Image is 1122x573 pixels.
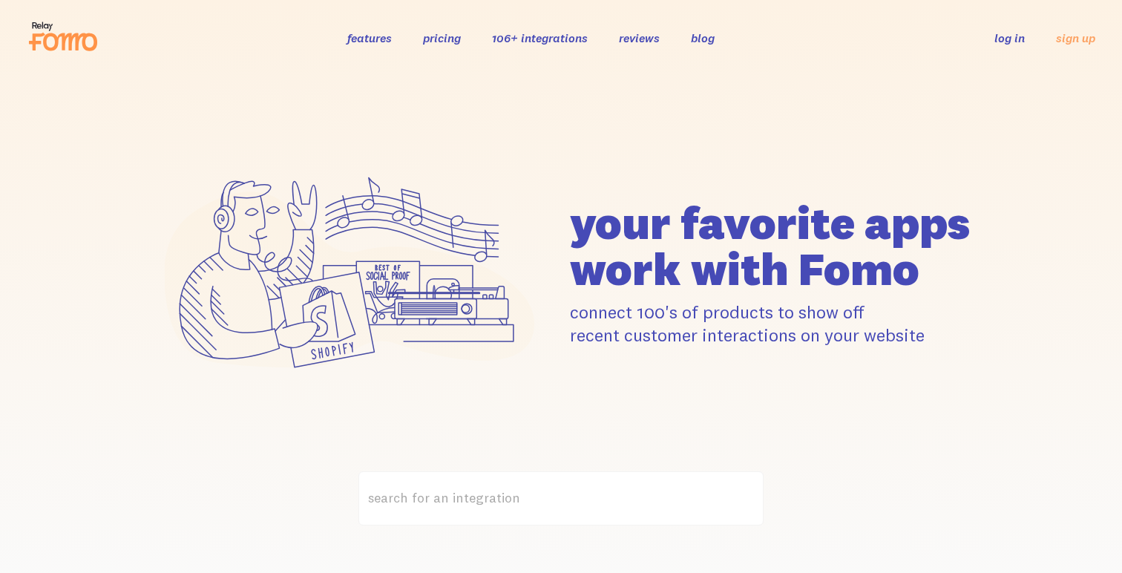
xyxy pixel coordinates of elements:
a: 106+ integrations [492,30,588,45]
a: pricing [423,30,461,45]
a: features [347,30,392,45]
a: reviews [619,30,660,45]
h1: your favorite apps work with Fomo [570,200,975,292]
label: search for an integration [358,471,764,525]
a: sign up [1056,30,1095,46]
a: log in [994,30,1025,45]
a: blog [691,30,715,45]
p: connect 100's of products to show off recent customer interactions on your website [570,301,975,347]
